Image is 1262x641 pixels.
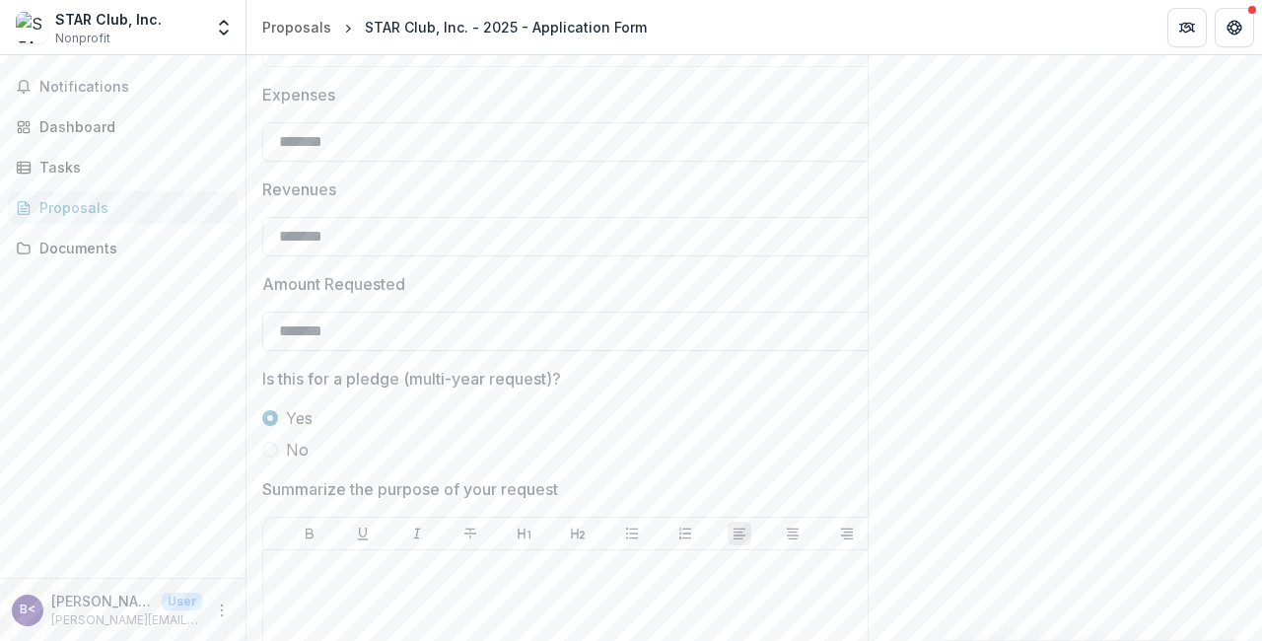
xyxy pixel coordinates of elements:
[458,522,482,545] button: Strike
[298,522,321,545] button: Bold
[566,522,590,545] button: Heading 2
[8,232,238,264] a: Documents
[8,191,238,224] a: Proposals
[365,17,647,37] div: STAR Club, Inc. - 2025 - Application Form
[1215,8,1254,47] button: Get Help
[262,272,405,296] p: Amount Requested
[162,593,202,610] p: User
[39,157,222,178] div: Tasks
[210,599,234,622] button: More
[16,12,47,43] img: STAR Club, Inc.
[55,9,162,30] div: STAR Club, Inc.
[39,197,222,218] div: Proposals
[39,238,222,258] div: Documents
[39,116,222,137] div: Dashboard
[286,406,313,430] span: Yes
[8,151,238,183] a: Tasks
[513,522,536,545] button: Heading 1
[254,13,339,41] a: Proposals
[673,522,697,545] button: Ordered List
[55,30,110,47] span: Nonprofit
[8,71,238,103] button: Notifications
[254,13,655,41] nav: breadcrumb
[262,17,331,37] div: Proposals
[835,522,859,545] button: Align Right
[262,178,336,201] p: Revenues
[210,8,238,47] button: Open entity switcher
[286,438,309,462] span: No
[39,79,230,96] span: Notifications
[262,367,561,391] p: Is this for a pledge (multi-year request)?
[262,477,558,501] p: Summarize the purpose of your request
[351,522,375,545] button: Underline
[1167,8,1207,47] button: Partners
[620,522,644,545] button: Bullet List
[51,591,154,611] p: [PERSON_NAME] <[PERSON_NAME][EMAIL_ADDRESS][PERSON_NAME][DOMAIN_NAME]>
[8,110,238,143] a: Dashboard
[51,611,202,629] p: [PERSON_NAME][EMAIL_ADDRESS][PERSON_NAME][DOMAIN_NAME]
[20,604,35,616] div: Bonita Dunn <bonita.dunn@gmail.com>
[262,83,335,107] p: Expenses
[728,522,751,545] button: Align Left
[781,522,805,545] button: Align Center
[405,522,429,545] button: Italicize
